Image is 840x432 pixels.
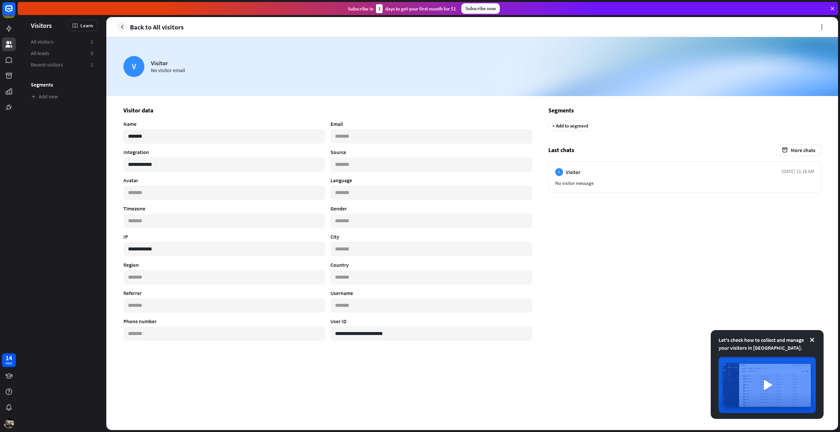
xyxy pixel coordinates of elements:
[31,38,53,45] span: All visitors
[27,59,97,70] a: Recent visitors 1
[330,177,532,184] h4: Language
[151,59,185,67] div: Visitor
[123,233,325,240] h4: IP
[27,48,97,59] a: All leads 0
[782,168,814,176] aside: [DATE] 11:18 AM
[376,4,383,13] div: 3
[80,22,93,29] span: Learn
[130,23,184,31] span: Back to All visitors
[123,107,533,114] h3: Visitor data
[330,121,532,127] h4: Email
[461,3,500,14] div: Subscribe now
[123,121,325,127] h4: Name
[348,4,456,13] div: Subscribe in days to get your first month for $1
[123,177,325,184] h4: Avatar
[5,3,25,22] button: Open LiveChat chat widget
[31,22,52,29] span: Visitors
[106,37,838,96] img: Orange background
[91,61,93,68] aside: 1
[117,22,184,32] a: Back to All visitors
[719,357,816,413] img: image
[123,56,144,77] div: V
[555,168,563,176] div: V
[548,107,821,114] h3: Segments
[548,144,821,156] h3: Last chats
[330,149,532,155] h4: Source
[6,361,12,365] div: days
[330,262,532,268] h4: Country
[6,355,12,361] div: 14
[91,38,93,45] aside: 1
[27,36,97,47] a: All visitors 1
[91,50,93,57] aside: 0
[27,91,97,102] a: Add new
[776,144,821,156] button: More chats
[719,336,816,352] div: Let's check how to collect and manage your visitors in [GEOGRAPHIC_DATA].
[330,318,532,324] h4: User ID
[123,318,325,324] h4: Phone number
[31,50,49,57] span: All leads
[123,205,325,212] h4: Timezone
[123,149,325,155] h4: Integration
[566,169,580,175] span: Visitor
[548,121,592,131] div: + Add to segment
[330,290,532,296] h4: Username
[27,81,97,88] h3: Segments
[151,67,185,73] div: No visitor email
[31,61,63,68] span: Recent visitors
[548,161,821,193] a: V Visitor [DATE] 11:18 AM No visitor message
[555,180,814,186] div: No visitor message
[330,233,532,240] h4: City
[330,205,532,212] h4: Gender
[123,290,325,296] h4: Referrer
[2,353,16,367] a: 14 days
[123,262,325,268] h4: Region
